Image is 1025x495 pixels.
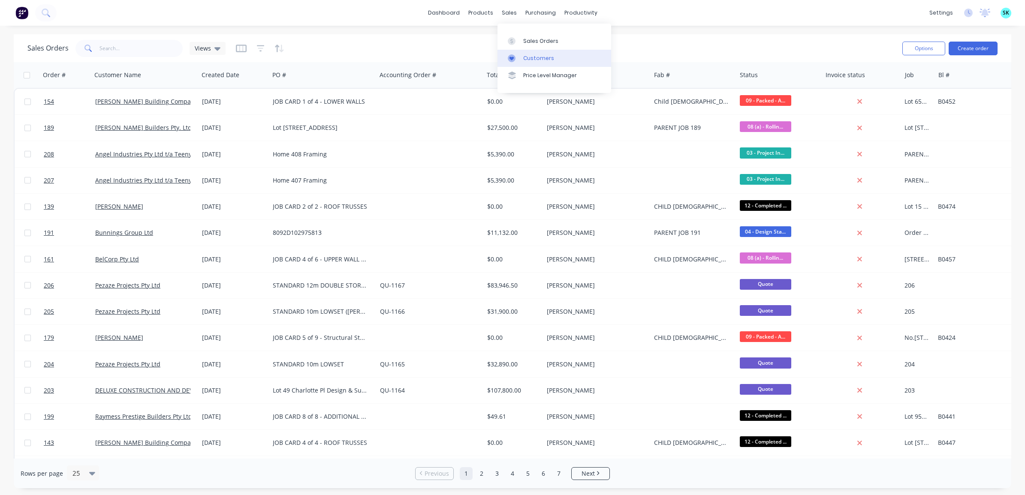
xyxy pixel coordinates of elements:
a: [PERSON_NAME] Building Company Pty Ltd [95,438,219,447]
span: 09 - Packed - A... [740,95,791,106]
div: [DATE] [202,255,266,264]
div: PO # [272,71,286,79]
div: $31,900.00 [487,307,538,316]
span: Quote [740,384,791,395]
a: 139 [44,194,95,219]
a: QU-1164 [380,386,405,394]
div: Lot [STREET_ADDRESS] Heads - Steel Framing [904,438,930,447]
div: [DATE] [202,333,266,342]
div: JOB CARD 4 of 4 - ROOF TRUSSES [273,438,368,447]
span: 154 [44,97,54,106]
div: 204 [904,360,930,369]
a: 208 [44,141,95,167]
span: Next [582,469,595,478]
div: Status [740,71,758,79]
div: $0.00 [487,202,538,211]
a: 179 [44,325,95,351]
div: $27,500.00 [487,123,538,132]
span: 189 [44,123,54,132]
div: Customer Name [94,71,141,79]
a: [PERSON_NAME] [95,202,143,210]
div: STANDARD 10m LOWSET [273,360,368,369]
a: Pezaze Projects Pty Ltd [95,307,160,315]
div: CHILD [DEMOGRAPHIC_DATA] of 4 (#70) [654,438,729,447]
a: [PERSON_NAME] Building Company Pty Ltd [95,97,219,105]
a: 204 [44,351,95,377]
h1: Sales Orders [27,44,69,52]
span: Previous [425,469,449,478]
span: 206 [44,281,54,290]
div: products [464,6,497,19]
div: Job [905,71,914,79]
div: $11,132.00 [487,228,538,237]
div: [DATE] [202,360,266,369]
a: Page 6 [537,467,550,480]
div: PARENT JOB 189 [654,123,729,132]
div: B0452 [938,97,1013,106]
span: 03 - Project In... [740,147,791,158]
div: Lot 49 Charlotte Pl Design & Supply Framing [273,386,368,395]
div: [PERSON_NAME] [547,150,642,159]
a: DELUXE CONSTRUCTION AND DEVELOPMENTS PTY LTD [95,386,253,394]
div: Lot 15 The Point Cct, [GEOGRAPHIC_DATA] [904,202,930,211]
div: $49.61 [487,412,538,421]
div: 205 [904,307,930,316]
span: SK [1003,9,1009,17]
div: $5,390.00 [487,150,538,159]
div: Home 407 Framing [273,176,368,185]
a: Page 5 [522,467,534,480]
span: 204 [44,360,54,369]
a: dashboard [424,6,464,19]
div: 203 [904,386,930,395]
span: 12 - Completed ... [740,436,791,447]
div: [PERSON_NAME] [547,176,642,185]
div: $0.00 [487,438,538,447]
div: Price Level Manager [523,72,577,79]
a: Sales Orders [497,32,611,49]
span: 03 - Project In... [740,174,791,185]
img: Factory [15,6,28,19]
div: PARENT JOB 208 [904,150,930,159]
div: JOB CARD 1 of 4 - LOWER WALLS [273,97,368,106]
div: [DATE] [202,412,266,421]
div: B0424 [938,333,1013,342]
span: 191 [44,228,54,237]
div: $0.00 [487,255,538,264]
span: Rows per page [21,469,63,478]
a: Page 1 is your current page [460,467,473,480]
div: [PERSON_NAME] [547,97,642,106]
span: 203 [44,386,54,395]
a: 202 [44,456,95,482]
div: Order [STREET_ADDRESS][PERSON_NAME], Bunya Extension Framing for PAANA BUILD [904,228,930,237]
a: QU-1166 [380,307,405,315]
div: Bl # [938,71,950,79]
div: [DATE] [202,176,266,185]
a: 205 [44,299,95,324]
button: Options [902,42,945,55]
div: [DATE] [202,386,266,395]
span: 207 [44,176,54,185]
div: $0.00 [487,97,538,106]
a: Previous page [416,469,453,478]
a: 207 [44,168,95,193]
div: Accounting Order # [380,71,436,79]
a: Raymess Prestige Builders Pty Ltd [95,412,192,420]
div: productivity [560,6,602,19]
span: 08 (a) - Rollin... [740,121,791,132]
div: JOB CARD 2 of 2 - ROOF TRUSSES [273,202,368,211]
div: Child [DEMOGRAPHIC_DATA] of 4 (#76) [654,97,729,106]
a: 206 [44,273,95,298]
div: purchasing [521,6,560,19]
div: $0.00 [487,333,538,342]
div: Created Date [202,71,239,79]
a: [PERSON_NAME] [95,333,143,342]
span: Quote [740,357,791,368]
span: 199 [44,412,54,421]
a: BelCorp Pty Ltd [95,255,139,263]
div: Sales Orders [523,37,558,45]
div: Home 408 Framing [273,150,368,159]
span: 179 [44,333,54,342]
span: Quote [740,305,791,316]
div: [DATE] [202,123,266,132]
a: Angel Industries Pty Ltd t/a Teeny Tiny Homes [95,176,227,184]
